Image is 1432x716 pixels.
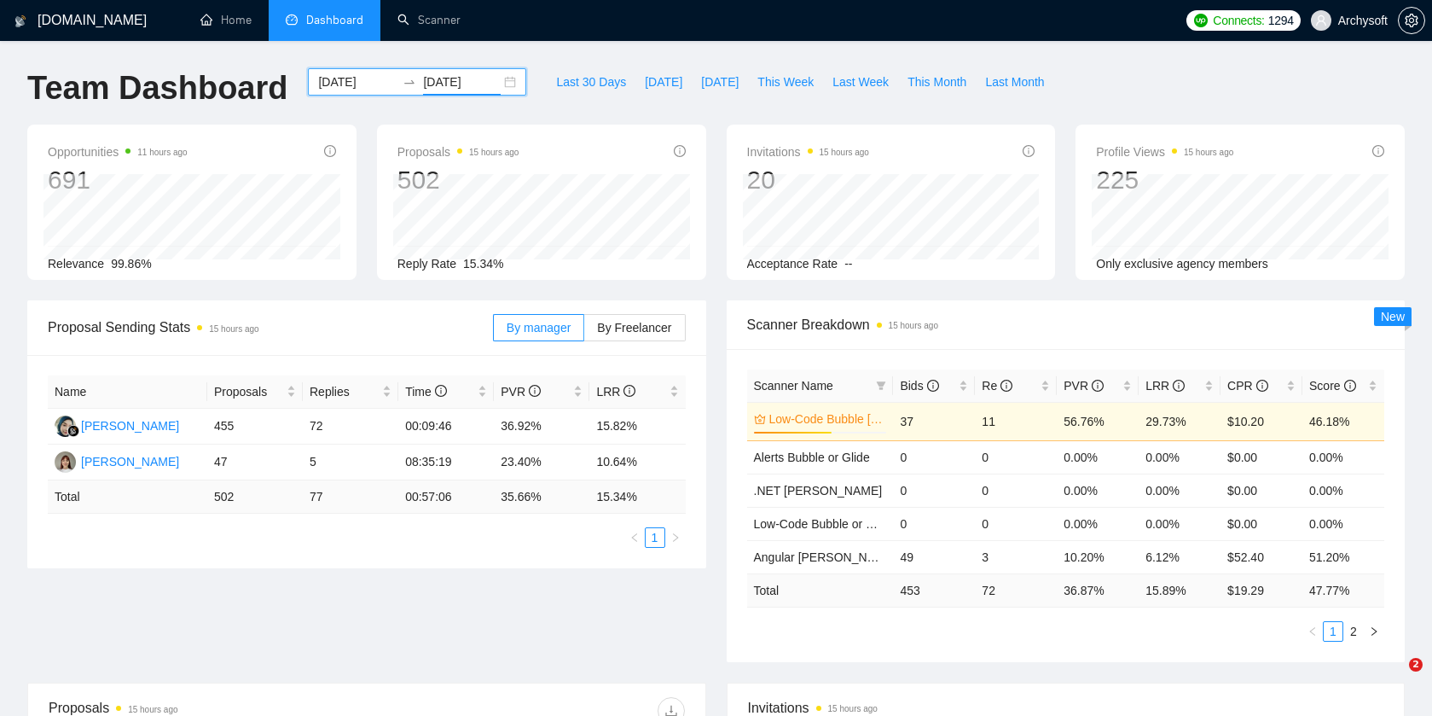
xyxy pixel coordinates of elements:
[893,540,975,573] td: 49
[55,418,179,432] a: NA[PERSON_NAME]
[1256,380,1268,392] span: info-circle
[48,480,207,514] td: Total
[1268,11,1294,30] span: 1294
[397,164,519,196] div: 502
[747,257,838,271] span: Acceptance Rate
[754,517,995,531] span: Low-Code Bubble or Glide [PERSON_NAME]
[747,314,1385,335] span: Scanner Breakdown
[55,451,76,473] img: M
[1057,507,1139,540] td: 0.00%
[67,425,79,437] img: gigradar-bm.png
[556,73,626,91] span: Last 30 Days
[873,373,890,399] span: filter
[469,148,519,157] time: 15 hours ago
[1220,573,1302,607] td: $ 19.29
[1364,621,1384,642] li: Next Page
[975,573,1057,607] td: 72
[893,440,975,474] td: 0
[27,68,287,108] h1: Team Dashboard
[529,385,541,397] span: info-circle
[1092,380,1104,392] span: info-circle
[975,540,1057,573] td: 3
[635,68,692,96] button: [DATE]
[1381,310,1405,323] span: New
[1139,474,1220,507] td: 0.00%
[1096,164,1233,196] div: 225
[747,573,894,607] td: Total
[1302,540,1384,573] td: 51.20%
[754,550,896,564] span: Angular [PERSON_NAME]
[303,409,398,445] td: 72
[823,68,898,96] button: Last Week
[670,533,681,543] span: right
[398,445,494,480] td: 08:35:19
[646,528,664,547] a: 1
[893,402,975,440] td: 37
[1145,379,1185,393] span: LRR
[48,257,104,271] span: Relevance
[397,142,519,162] span: Proposals
[1213,11,1264,30] span: Connects:
[1096,257,1268,271] span: Only exclusive agency members
[1057,540,1139,573] td: 10.20%
[1309,379,1355,393] span: Score
[596,385,635,399] span: LRR
[907,73,966,91] span: This Month
[769,410,884,428] a: Low-Code Bubble [PERSON_NAME]
[1139,402,1220,440] td: 29.73%
[397,257,456,271] span: Reply Rate
[674,145,686,157] span: info-circle
[589,480,685,514] td: 15.34 %
[623,385,635,397] span: info-circle
[398,409,494,445] td: 00:09:46
[629,533,640,543] span: left
[398,480,494,514] td: 00:57:06
[1220,507,1302,540] td: $0.00
[893,573,975,607] td: 453
[207,445,303,480] td: 47
[889,321,938,330] time: 15 hours ago
[306,13,363,27] span: Dashboard
[1344,380,1356,392] span: info-circle
[1302,621,1323,642] li: Previous Page
[1139,507,1220,540] td: 0.00%
[757,73,814,91] span: This Week
[754,413,766,425] span: crown
[303,480,398,514] td: 77
[55,416,76,437] img: NA
[701,73,739,91] span: [DATE]
[985,73,1044,91] span: Last Month
[81,416,179,435] div: [PERSON_NAME]
[214,382,283,401] span: Proposals
[318,73,396,91] input: Start date
[975,402,1057,440] td: 11
[975,474,1057,507] td: 0
[1184,148,1233,157] time: 15 hours ago
[200,13,252,27] a: homeHome
[1323,621,1343,642] li: 1
[494,409,589,445] td: 36.92%
[898,68,976,96] button: This Month
[1023,145,1035,157] span: info-circle
[747,142,869,162] span: Invitations
[14,8,26,35] img: logo
[1302,621,1323,642] button: left
[128,705,177,714] time: 15 hours ago
[48,375,207,409] th: Name
[665,527,686,548] button: right
[303,375,398,409] th: Replies
[494,445,589,480] td: 23.40%
[1220,540,1302,573] td: $52.40
[832,73,889,91] span: Last Week
[48,317,493,338] span: Proposal Sending Stats
[1220,402,1302,440] td: $10.20
[1302,507,1384,540] td: 0.00%
[310,382,379,401] span: Replies
[1302,573,1384,607] td: 47.77 %
[1344,622,1363,641] a: 2
[828,704,878,713] time: 15 hours ago
[1220,474,1302,507] td: $0.00
[975,440,1057,474] td: 0
[403,75,416,89] span: swap-right
[1399,14,1424,27] span: setting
